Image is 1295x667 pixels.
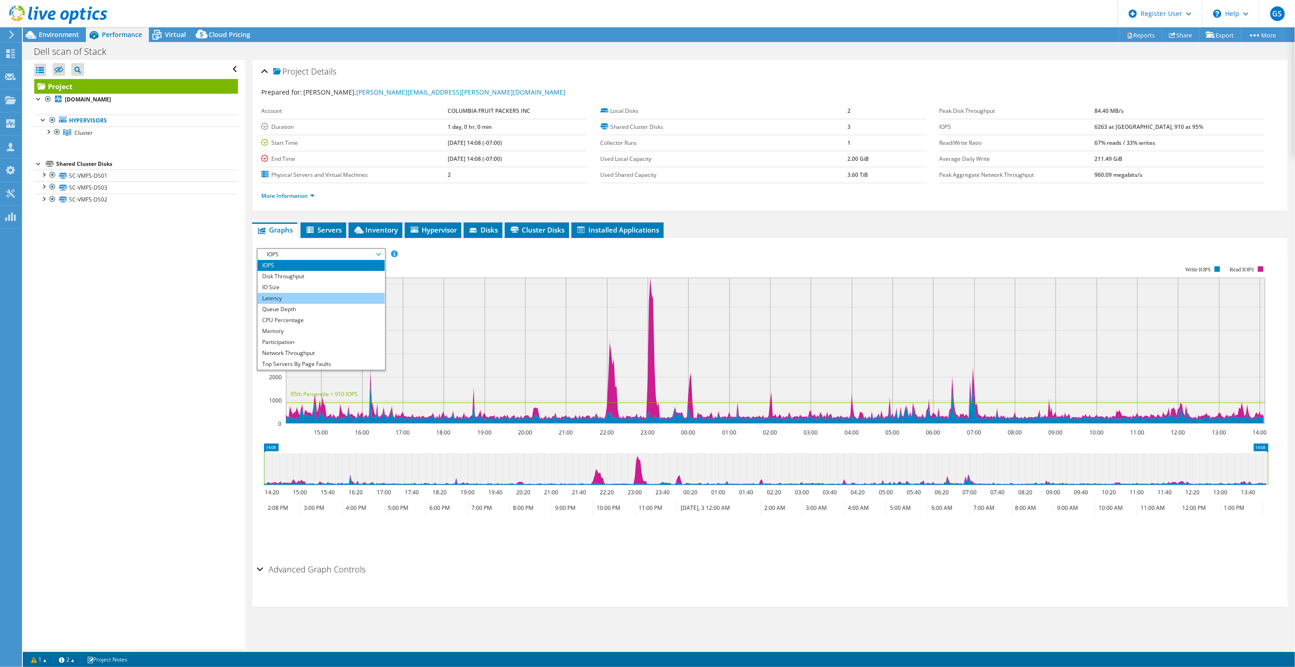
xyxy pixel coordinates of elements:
[56,159,238,169] div: Shared Cluster Disks
[1230,266,1255,273] text: Read IOPS
[847,155,869,163] b: 2.00 GiB
[600,429,614,436] text: 22:00
[1094,139,1155,147] b: 67% reads / 33% writes
[940,106,1095,116] label: Peak Disk Throughput
[34,194,238,206] a: SC-VMFS-DS02
[448,155,502,163] b: [DATE] 14:08 (-07:00)
[767,488,782,496] text: 02:20
[600,488,614,496] text: 22:20
[991,488,1005,496] text: 07:40
[1049,429,1063,436] text: 09:00
[303,88,566,96] span: [PERSON_NAME],
[967,429,982,436] text: 07:00
[478,429,492,436] text: 19:00
[1186,488,1200,496] text: 12:20
[377,488,391,496] text: 17:00
[258,293,384,304] li: Latency
[935,488,949,496] text: 06:20
[461,488,475,496] text: 19:00
[517,488,531,496] text: 20:20
[1119,28,1163,42] a: Reports
[656,488,670,496] text: 23:40
[293,488,307,496] text: 15:00
[261,170,448,180] label: Physical Servers and Virtual Machines
[1241,28,1284,42] a: More
[355,429,370,436] text: 16:00
[712,488,726,496] text: 01:00
[448,171,451,179] b: 2
[907,488,921,496] text: 05:40
[1186,266,1211,273] text: Write IOPS
[273,67,309,76] span: Project
[257,225,293,234] span: Graphs
[1019,488,1033,496] text: 08:20
[572,488,587,496] text: 21:40
[1094,123,1203,131] b: 6263 at [GEOGRAPHIC_DATA], 910 at 95%
[851,488,865,496] text: 04:20
[262,249,380,260] span: IOPS
[847,171,868,179] b: 3.60 TiB
[261,154,448,164] label: End Time
[601,170,847,180] label: Used Shared Capacity
[269,397,282,404] text: 1000
[763,429,777,436] text: 02:00
[601,122,847,132] label: Shared Cluster Disks
[940,154,1095,164] label: Average Daily Write
[601,106,847,116] label: Local Disks
[509,225,565,234] span: Cluster Disks
[1102,488,1116,496] text: 10:20
[349,488,363,496] text: 16:20
[258,337,384,348] li: Participation
[258,359,384,370] li: Top Servers By Page Faults
[1090,429,1104,436] text: 10:00
[1214,488,1228,496] text: 13:00
[258,304,384,315] li: Queue Depth
[601,154,847,164] label: Used Local Capacity
[1047,488,1061,496] text: 09:00
[1242,488,1256,496] text: 13:40
[34,169,238,181] a: SC-VMFS-DS01
[1008,429,1022,436] text: 08:00
[261,192,315,200] a: More Information
[448,123,492,131] b: 1 day, 0 hr, 0 min
[823,488,837,496] text: 03:40
[544,488,559,496] text: 21:00
[258,271,384,282] li: Disk Throughput
[601,138,847,148] label: Collector Runs
[396,429,410,436] text: 17:00
[305,225,342,234] span: Servers
[65,95,111,103] b: [DOMAIN_NAME]
[847,107,851,115] b: 2
[845,429,859,436] text: 04:00
[261,88,302,96] label: Prepared for:
[34,79,238,94] a: Project
[34,181,238,193] a: SC-VMFS-DS03
[102,30,142,39] span: Performance
[804,429,818,436] text: 03:00
[926,429,941,436] text: 06:00
[1213,10,1221,18] svg: \n
[80,654,134,665] a: Project Notes
[209,30,250,39] span: Cloud Pricing
[963,488,977,496] text: 07:00
[409,225,457,234] span: Hypervisor
[34,127,238,138] a: Cluster
[261,122,448,132] label: Duration
[559,429,573,436] text: 21:00
[940,122,1095,132] label: IOPS
[1171,429,1185,436] text: 12:00
[437,429,451,436] text: 18:00
[278,420,281,428] text: 0
[940,170,1095,180] label: Peak Aggregate Network Throughput
[291,390,358,398] text: 95th Percentile = 910 IOPS
[940,138,1095,148] label: Read/Write Ratio
[723,429,737,436] text: 01:00
[1270,6,1285,21] span: GS
[258,315,384,326] li: CPU Percentage
[314,429,328,436] text: 15:00
[489,488,503,496] text: 19:40
[1199,28,1242,42] a: Export
[847,123,851,131] b: 3
[1094,107,1124,115] b: 84.40 MB/s
[847,139,851,147] b: 1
